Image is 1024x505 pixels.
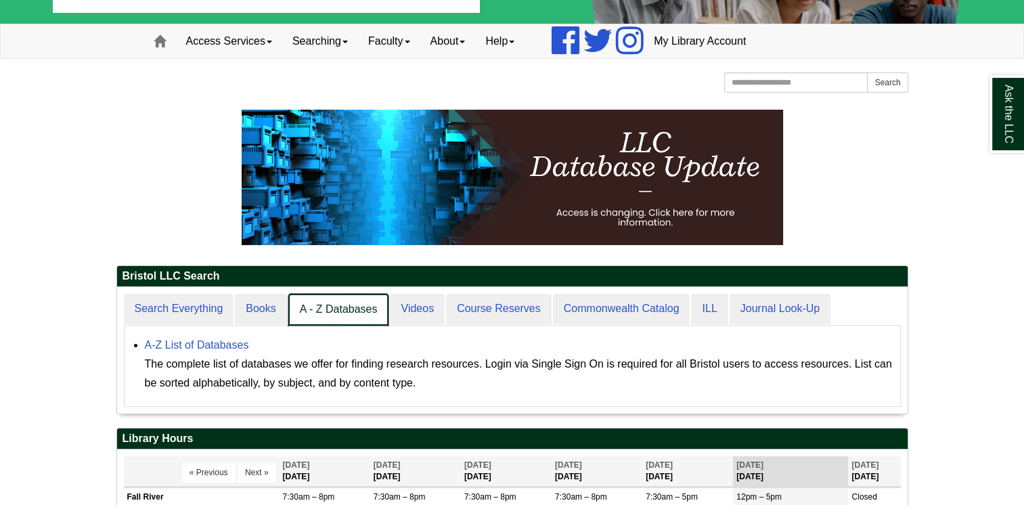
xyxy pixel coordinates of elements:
span: [DATE] [646,460,673,470]
a: Course Reserves [446,294,552,324]
span: [DATE] [464,460,491,470]
span: 7:30am – 8pm [555,492,607,502]
th: [DATE] [552,456,642,487]
span: [DATE] [851,460,878,470]
span: 12pm – 5pm [736,492,782,502]
button: Next » [238,462,276,483]
div: The complete list of databases we offer for finding research resources. Login via Single Sign On ... [145,355,893,393]
a: A - Z Databases [288,294,389,326]
th: [DATE] [642,456,733,487]
span: 7:30am – 8pm [464,492,516,502]
span: 7:30am – 5pm [646,492,698,502]
span: [DATE] [283,460,310,470]
a: Commonwealth Catalog [553,294,690,324]
a: Videos [390,294,445,324]
a: My Library Account [644,24,756,58]
th: [DATE] [848,456,900,487]
span: 7:30am – 8pm [283,492,335,502]
span: 7:30am – 8pm [374,492,426,502]
a: Journal Look-Up [730,294,830,324]
button: Search [867,72,908,93]
span: [DATE] [736,460,763,470]
th: [DATE] [461,456,552,487]
a: A-Z List of Databases [145,339,249,351]
span: [DATE] [555,460,582,470]
a: ILL [691,294,728,324]
a: Help [475,24,525,58]
th: [DATE] [733,456,848,487]
a: Search Everything [124,294,234,324]
a: Faculty [358,24,420,58]
a: Access Services [176,24,282,58]
th: [DATE] [280,456,370,487]
span: Closed [851,492,876,502]
h2: Library Hours [117,429,908,449]
th: [DATE] [370,456,461,487]
a: Searching [282,24,358,58]
h2: Bristol LLC Search [117,266,908,287]
a: Books [235,294,286,324]
button: « Previous [182,462,236,483]
img: HTML tutorial [242,110,783,245]
a: About [420,24,476,58]
span: [DATE] [374,460,401,470]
